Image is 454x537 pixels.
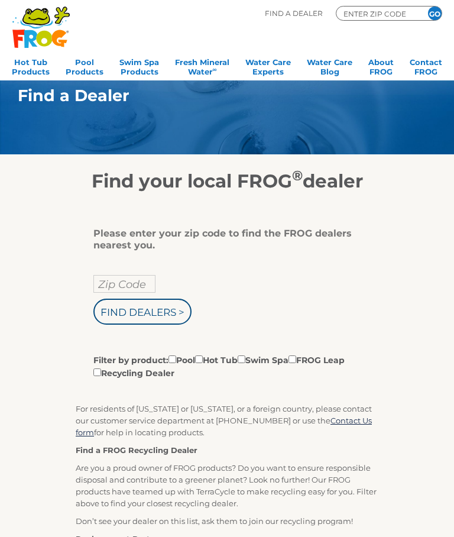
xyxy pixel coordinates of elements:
[368,54,394,77] a: AboutFROG
[66,54,103,77] a: PoolProducts
[93,353,352,379] label: Filter by product: Pool Hot Tub Swim Spa FROG Leap Recycling Dealer
[18,86,408,105] h1: Find a Dealer
[342,8,413,19] input: Zip Code Form
[292,167,303,184] sup: ®
[119,54,159,77] a: Swim SpaProducts
[238,355,245,363] input: Filter by product:PoolHot TubSwim SpaFROG LeapRecycling Dealer
[428,7,442,20] input: GO
[410,54,442,77] a: ContactFROG
[245,54,291,77] a: Water CareExperts
[195,355,203,363] input: Filter by product:PoolHot TubSwim SpaFROG LeapRecycling Dealer
[76,445,197,455] strong: Find a FROG Recycling Dealer
[175,54,229,77] a: Fresh MineralWater∞
[93,368,101,376] input: Filter by product:PoolHot TubSwim SpaFROG LeapRecycling Dealer
[76,515,378,527] p: Don’t see your dealer on this list, ask them to join our recycling program!
[76,403,378,438] p: For residents of [US_STATE] or [US_STATE], or a foreign country, please contact our customer serv...
[288,355,296,363] input: Filter by product:PoolHot TubSwim SpaFROG LeapRecycling Dealer
[265,6,323,21] p: Find A Dealer
[213,66,217,73] sup: ∞
[168,355,176,363] input: Filter by product:PoolHot TubSwim SpaFROG LeapRecycling Dealer
[12,54,50,77] a: Hot TubProducts
[93,299,192,325] input: Find Dealers >
[307,54,352,77] a: Water CareBlog
[76,462,378,509] p: Are you a proud owner of FROG products? Do you want to ensure responsible disposal and contribute...
[93,228,352,251] div: Please enter your zip code to find the FROG dealers nearest you.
